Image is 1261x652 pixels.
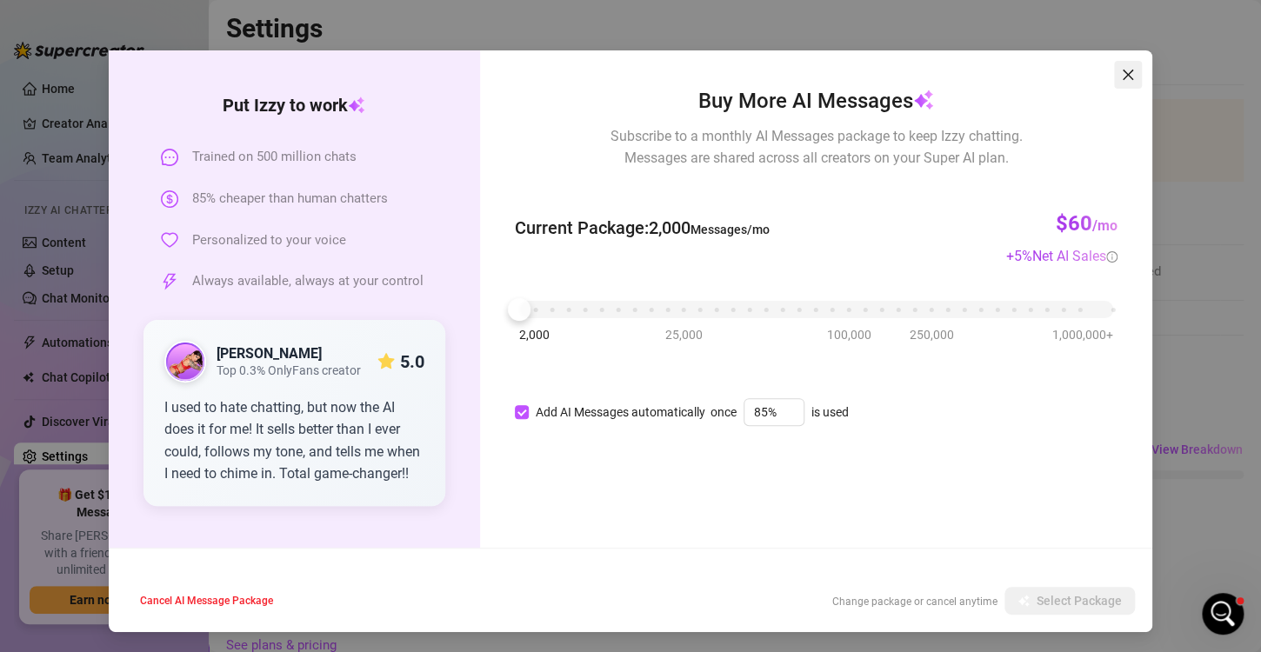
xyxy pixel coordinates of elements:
span: Close [1114,68,1142,82]
div: Hey [PERSON_NAME], I checked and the last payment attempt was unsuccessful. If this is your first... [28,333,271,503]
button: go back [11,7,44,40]
textarea: Message… [15,413,333,512]
h3: $60 [1056,210,1118,238]
div: Net AI Sales [1032,245,1118,267]
div: Giselle says… [14,283,334,323]
span: info-circle [1106,251,1118,263]
button: Emoji picker [27,519,41,533]
p: Active 13h ago [84,22,169,39]
strong: [PERSON_NAME] [217,345,322,362]
button: Close [1114,61,1142,89]
div: Giselle says… [14,323,334,552]
div: Close [305,7,337,38]
span: Top 0.3% OnlyFans creator [217,363,361,378]
span: message [161,149,178,166]
div: Payment for my last subscription purchase, I Have Just updated the payment information linked to ... [77,71,320,259]
span: Subscribe to a monthly AI Messages package to keep Izzy chatting. Messages are shared across all ... [610,125,1022,169]
div: I used to hate chatting, but now the AI does it for me! It sells better than I ever could, follow... [164,396,424,485]
span: 2,000 [519,325,550,344]
div: joined the conversation [103,286,268,302]
iframe: Intercom live chat [1202,593,1244,635]
span: thunderbolt [161,273,178,290]
b: Giselle [103,288,143,300]
button: Send a message… [298,512,326,540]
img: Profile image for Giselle [50,10,77,37]
button: Home [272,7,305,40]
span: dollar [161,190,178,208]
div: Mason says… [14,61,334,283]
span: 250,000 [910,325,954,344]
span: star [377,353,395,370]
span: + 5 % [1006,248,1118,264]
button: Cancel AI Message Package [126,587,287,615]
span: Messages/mo [691,223,770,236]
strong: Put Izzy to work [223,95,365,116]
span: 100,000 [827,325,871,344]
div: Payment for my last subscription purchase, I Have Just updated the payment information linked to ... [63,61,334,269]
span: Change package or cancel anytime [832,595,997,608]
span: Always available, always at your control [192,271,424,292]
button: Select Package [1004,587,1135,615]
h1: Giselle [84,9,130,22]
span: Cancel AI Message Package [140,595,273,607]
div: Add AI Messages automatically [536,403,705,422]
span: is used [811,403,849,422]
div: Hey [PERSON_NAME], I checked and the last payment attempt was unsuccessful. If this is your first... [14,323,285,514]
span: Buy More AI Messages [698,85,934,118]
span: Current Package : 2,000 [515,215,770,242]
span: Personalized to your voice [192,230,346,251]
span: close [1121,68,1135,82]
img: Profile image for Giselle [81,285,98,303]
span: 85% cheaper than human chatters [192,189,388,210]
span: once [711,403,737,422]
span: Trained on 500 million chats [192,147,357,168]
span: 25,000 [665,325,703,344]
span: /mo [1092,217,1118,234]
img: public [166,343,204,381]
span: 1,000,000+ [1052,325,1113,344]
span: heart [161,231,178,249]
strong: 5.0 [400,351,424,372]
